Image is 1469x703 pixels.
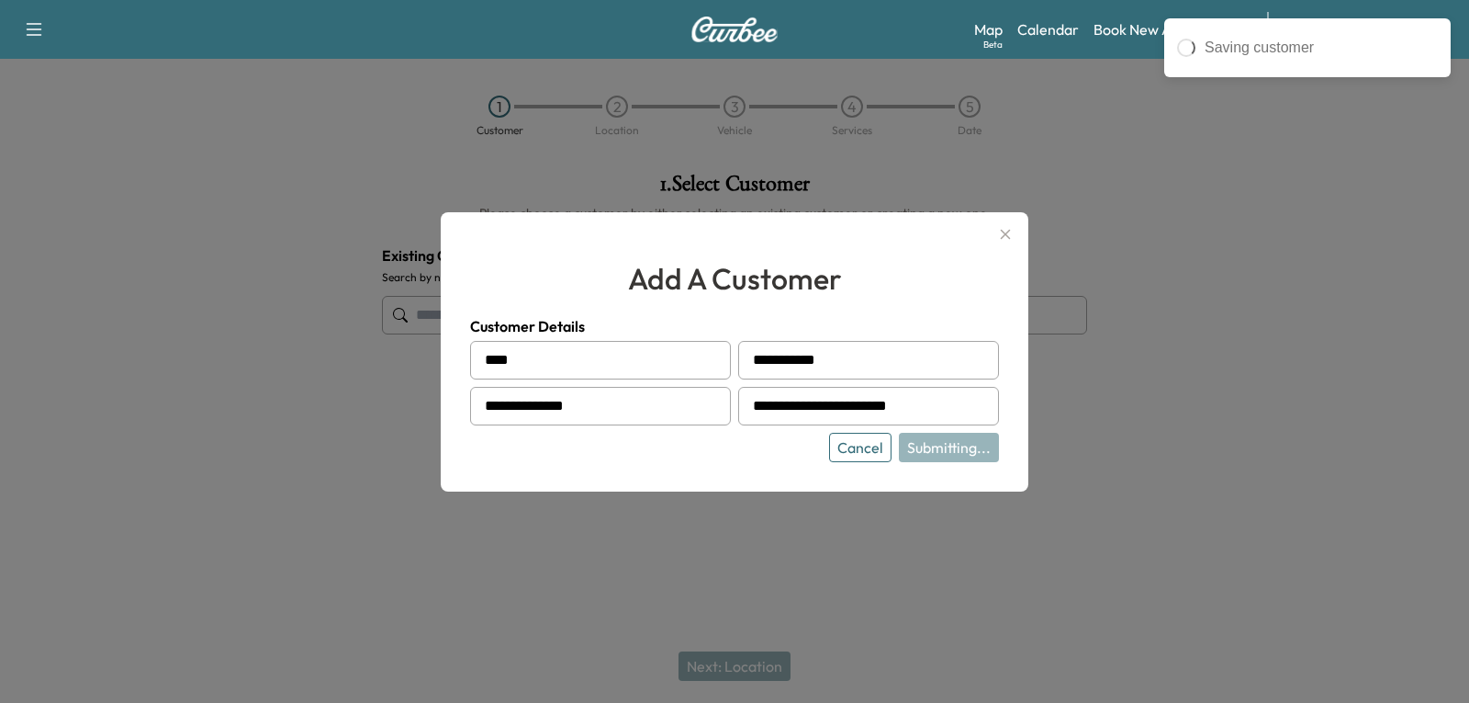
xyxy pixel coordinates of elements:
[1205,37,1438,59] div: Saving customer
[974,18,1003,40] a: MapBeta
[983,38,1003,51] div: Beta
[829,433,891,462] button: Cancel
[470,315,999,337] h4: Customer Details
[690,17,779,42] img: Curbee Logo
[470,256,999,300] h2: add a customer
[1093,18,1249,40] a: Book New Appointment
[1017,18,1079,40] a: Calendar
